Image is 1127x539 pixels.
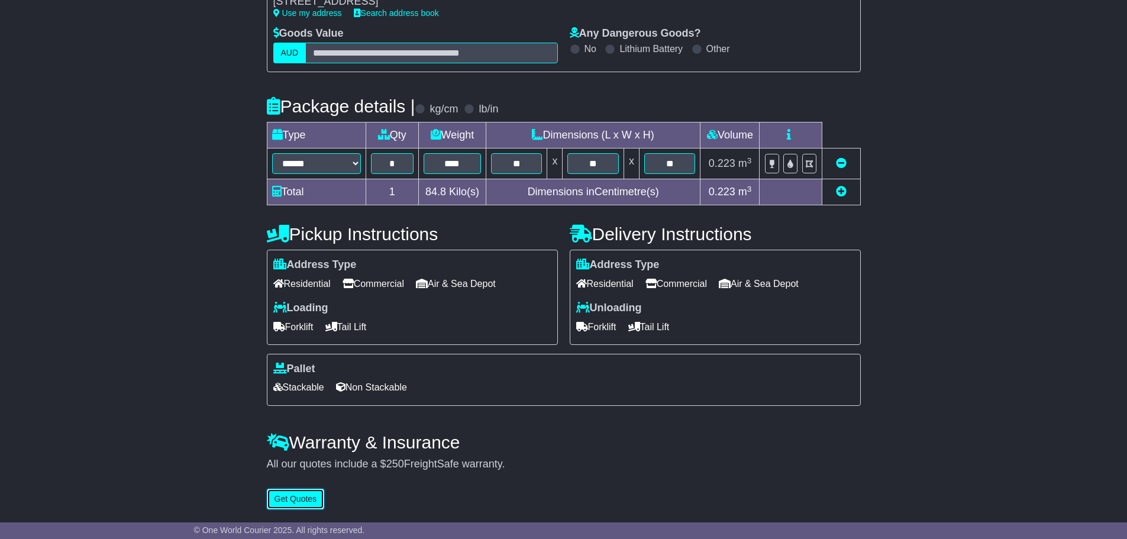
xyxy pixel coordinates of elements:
[418,122,486,149] td: Weight
[416,275,496,293] span: Air & Sea Depot
[624,149,639,179] td: x
[430,103,458,116] label: kg/cm
[486,122,700,149] td: Dimensions (L x W x H)
[336,378,407,396] span: Non Stackable
[738,186,752,198] span: m
[273,318,314,336] span: Forklift
[836,186,847,198] a: Add new item
[628,318,670,336] span: Tail Lift
[747,185,752,193] sup: 3
[354,8,439,18] a: Search address book
[267,458,861,471] div: All our quotes include a $ FreightSafe warranty.
[343,275,404,293] span: Commercial
[273,275,331,293] span: Residential
[576,259,660,272] label: Address Type
[479,103,498,116] label: lb/in
[418,179,486,205] td: Kilo(s)
[267,489,325,509] button: Get Quotes
[267,96,415,116] h4: Package details |
[700,122,760,149] td: Volume
[576,275,634,293] span: Residential
[576,302,642,315] label: Unloading
[547,149,563,179] td: x
[570,224,861,244] h4: Delivery Instructions
[425,186,446,198] span: 84.8
[267,224,558,244] h4: Pickup Instructions
[273,27,344,40] label: Goods Value
[709,157,735,169] span: 0.223
[273,363,315,376] label: Pallet
[709,186,735,198] span: 0.223
[325,318,367,336] span: Tail Lift
[585,43,596,54] label: No
[273,302,328,315] label: Loading
[273,378,324,396] span: Stackable
[366,179,418,205] td: 1
[486,179,700,205] td: Dimensions in Centimetre(s)
[719,275,799,293] span: Air & Sea Depot
[267,122,366,149] td: Type
[738,157,752,169] span: m
[386,458,404,470] span: 250
[273,259,357,272] label: Address Type
[267,433,861,452] h4: Warranty & Insurance
[570,27,701,40] label: Any Dangerous Goods?
[836,157,847,169] a: Remove this item
[706,43,730,54] label: Other
[645,275,707,293] span: Commercial
[194,525,365,535] span: © One World Courier 2025. All rights reserved.
[273,8,342,18] a: Use my address
[273,43,306,63] label: AUD
[267,179,366,205] td: Total
[366,122,418,149] td: Qty
[619,43,683,54] label: Lithium Battery
[747,156,752,165] sup: 3
[576,318,616,336] span: Forklift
